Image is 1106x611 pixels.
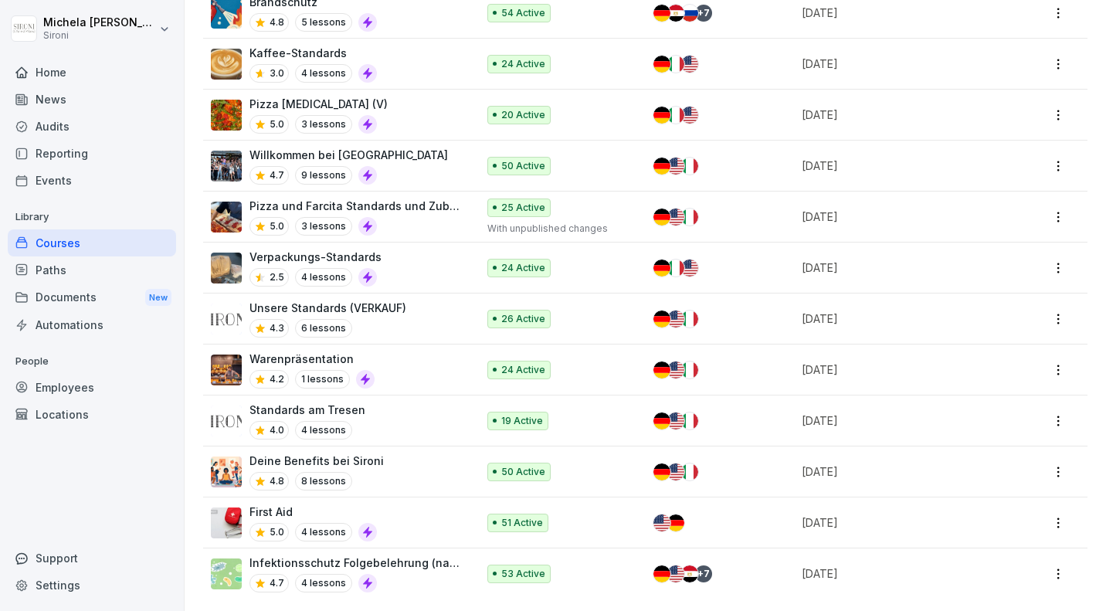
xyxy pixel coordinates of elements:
[667,311,684,328] img: us.svg
[802,412,996,429] p: [DATE]
[249,198,461,214] p: Pizza und Farcita Standards und Zubereitung
[681,209,698,226] img: it.svg
[270,321,284,335] p: 4.3
[211,304,242,334] img: lqv555mlp0nk8rvfp4y70ul5.png
[211,253,242,283] img: fasetpntm7x32yk9zlbwihav.png
[653,311,670,328] img: de.svg
[295,319,352,338] p: 6 lessons
[653,158,670,175] img: de.svg
[681,107,698,124] img: us.svg
[295,370,350,389] p: 1 lessons
[8,256,176,283] a: Paths
[667,5,684,22] img: eg.svg
[249,96,388,112] p: Pizza [MEDICAL_DATA] (V)
[249,147,448,163] p: Willkommen bei [GEOGRAPHIC_DATA]
[270,474,284,488] p: 4.8
[211,100,242,131] img: ptfehjakux1ythuqs2d8013j.png
[270,66,284,80] p: 3.0
[667,56,684,73] img: it.svg
[653,362,670,378] img: de.svg
[667,514,684,531] img: de.svg
[8,59,176,86] a: Home
[681,158,698,175] img: it.svg
[270,219,284,233] p: 5.0
[681,412,698,429] img: it.svg
[501,567,545,581] p: 53 Active
[681,463,698,480] img: it.svg
[270,372,284,386] p: 4.2
[653,514,670,531] img: us.svg
[667,412,684,429] img: us.svg
[270,270,284,284] p: 2.5
[802,158,996,174] p: [DATE]
[249,555,461,571] p: Infektionsschutz Folgebelehrung (nach §43 IfSG)
[8,113,176,140] a: Audits
[802,463,996,480] p: [DATE]
[295,13,352,32] p: 5 lessons
[653,260,670,277] img: de.svg
[270,117,284,131] p: 5.0
[8,283,176,312] div: Documents
[695,565,712,582] div: + 7
[667,463,684,480] img: us.svg
[8,283,176,312] a: DocumentsNew
[667,362,684,378] img: us.svg
[501,465,545,479] p: 50 Active
[487,222,627,236] p: With unpublished changes
[8,545,176,572] div: Support
[501,6,545,20] p: 54 Active
[501,201,545,215] p: 25 Active
[211,507,242,538] img: ovcsqbf2ewum2utvc3o527vw.png
[295,268,352,287] p: 4 lessons
[249,504,377,520] p: First Aid
[501,363,545,377] p: 24 Active
[270,576,284,590] p: 4.7
[501,516,543,530] p: 51 Active
[653,107,670,124] img: de.svg
[802,362,996,378] p: [DATE]
[211,151,242,182] img: xmkdnyjyz2x3qdpcryl1xaw9.png
[681,311,698,328] img: it.svg
[8,140,176,167] a: Reporting
[802,107,996,123] p: [DATE]
[681,565,698,582] img: eg.svg
[8,572,176,599] a: Settings
[802,514,996,531] p: [DATE]
[802,5,996,21] p: [DATE]
[8,374,176,401] a: Employees
[270,423,284,437] p: 4.0
[802,209,996,225] p: [DATE]
[8,86,176,113] a: News
[653,5,670,22] img: de.svg
[145,289,171,307] div: New
[501,108,545,122] p: 20 Active
[667,107,684,124] img: it.svg
[295,523,352,541] p: 4 lessons
[43,16,156,29] p: Michela [PERSON_NAME]
[802,565,996,582] p: [DATE]
[249,402,365,418] p: Standards am Tresen
[249,453,384,469] p: Deine Benefits bei Sironi
[270,15,284,29] p: 4.8
[249,249,382,265] p: Verpackungs-Standards
[501,159,545,173] p: 50 Active
[43,30,156,41] p: Sironi
[249,45,377,61] p: Kaffee-Standards
[249,300,406,316] p: Unsere Standards (VERKAUF)
[295,64,352,83] p: 4 lessons
[653,209,670,226] img: de.svg
[501,414,543,428] p: 19 Active
[295,574,352,592] p: 4 lessons
[653,565,670,582] img: de.svg
[8,311,176,338] a: Automations
[8,401,176,428] a: Locations
[501,57,545,71] p: 24 Active
[501,312,545,326] p: 26 Active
